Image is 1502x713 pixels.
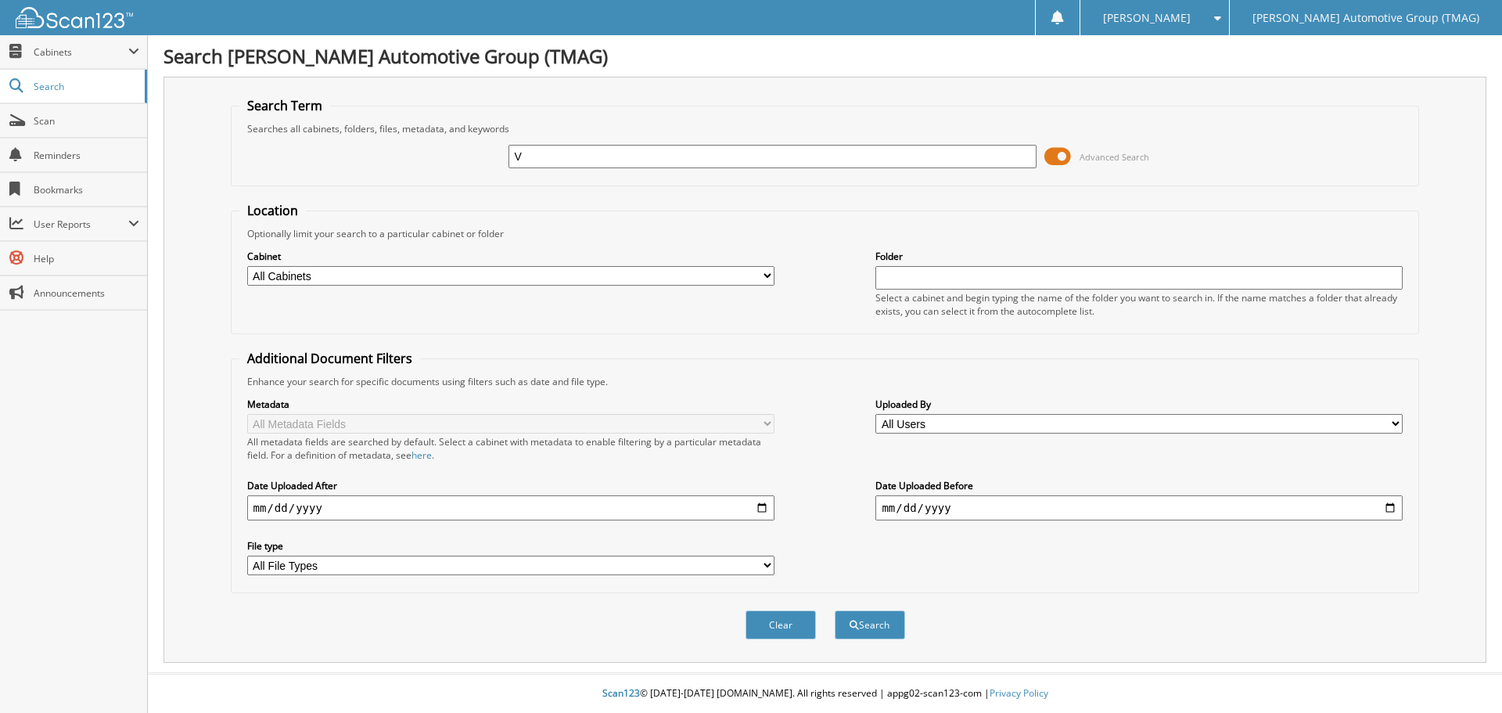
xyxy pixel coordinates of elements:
[247,495,774,520] input: start
[875,250,1403,263] label: Folder
[247,250,774,263] label: Cabinet
[990,686,1048,700] a: Privacy Policy
[34,45,128,59] span: Cabinets
[16,7,133,28] img: scan123-logo-white.svg
[1080,151,1149,163] span: Advanced Search
[239,202,306,219] legend: Location
[835,610,905,639] button: Search
[34,80,137,93] span: Search
[1252,13,1479,23] span: [PERSON_NAME] Automotive Group (TMAG)
[34,218,128,231] span: User Reports
[247,435,774,462] div: All metadata fields are searched by default. Select a cabinet with metadata to enable filtering b...
[239,122,1411,135] div: Searches all cabinets, folders, files, metadata, and keywords
[411,448,432,462] a: here
[875,398,1403,411] label: Uploaded By
[602,686,640,700] span: Scan123
[1424,638,1502,713] iframe: Chat Widget
[875,479,1403,492] label: Date Uploaded Before
[239,227,1411,240] div: Optionally limit your search to a particular cabinet or folder
[247,398,774,411] label: Metadata
[34,286,139,300] span: Announcements
[239,375,1411,388] div: Enhance your search for specific documents using filters such as date and file type.
[875,495,1403,520] input: end
[1103,13,1191,23] span: [PERSON_NAME]
[34,183,139,196] span: Bookmarks
[239,97,330,114] legend: Search Term
[148,675,1502,713] div: © [DATE]-[DATE] [DOMAIN_NAME]. All rights reserved | appg02-scan123-com |
[247,479,774,492] label: Date Uploaded After
[247,539,774,553] label: File type
[34,252,139,265] span: Help
[875,291,1403,318] div: Select a cabinet and begin typing the name of the folder you want to search in. If the name match...
[34,114,139,128] span: Scan
[239,350,420,367] legend: Additional Document Filters
[34,149,139,162] span: Reminders
[746,610,816,639] button: Clear
[163,43,1486,69] h1: Search [PERSON_NAME] Automotive Group (TMAG)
